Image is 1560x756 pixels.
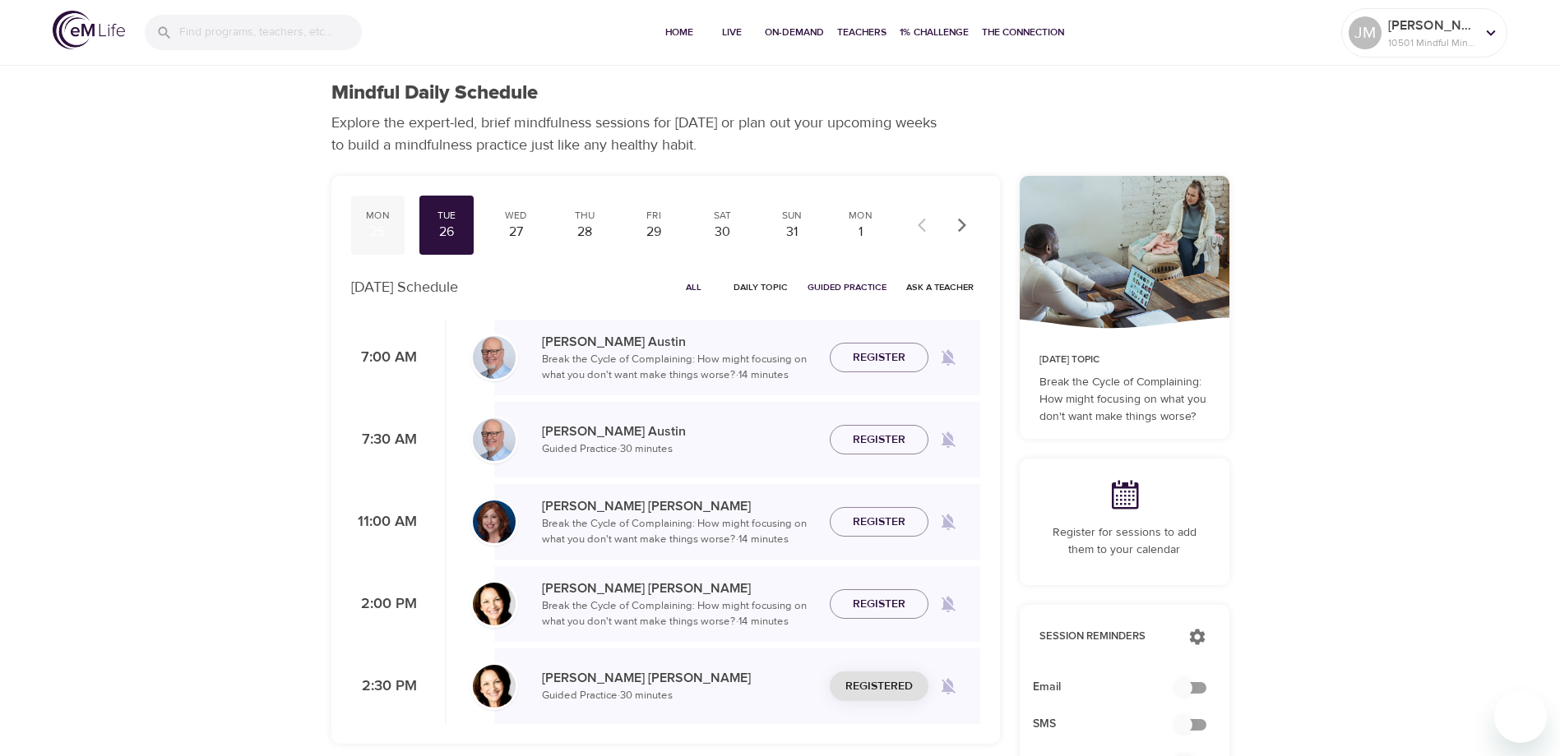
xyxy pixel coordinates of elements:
span: All [674,279,714,295]
span: The Connection [982,24,1064,41]
span: Remind me when a class goes live every Tuesday at 11:00 AM [928,502,968,542]
div: 28 [564,223,605,242]
h1: Mindful Daily Schedule [331,81,538,105]
img: Laurie_Weisman-min.jpg [473,665,516,708]
p: Break the Cycle of Complaining: How might focusing on what you don't want make things worse? · 14... [542,516,817,548]
span: Register [853,512,905,532]
span: Remind me when a class goes live every Tuesday at 2:30 PM [928,666,968,706]
button: Registered [830,671,928,702]
div: Thu [564,209,605,223]
button: Ask a Teacher [900,274,980,300]
div: Wed [495,209,536,223]
p: Break the Cycle of Complaining: How might focusing on what you don't want make things worse? · 14... [542,598,817,630]
span: Email [1033,679,1190,696]
div: 1 [840,223,882,242]
button: Guided Practice [801,274,893,300]
span: Ask a Teacher [906,279,974,295]
p: [PERSON_NAME] Austin [542,332,817,352]
p: 2:30 PM [351,675,417,698]
div: 27 [495,223,536,242]
div: 29 [633,223,674,242]
button: All [668,274,720,300]
button: Daily Topic [727,274,794,300]
button: Register [830,589,928,620]
div: 31 [771,223,812,242]
p: 11:00 AM [351,511,417,533]
span: Register [853,594,905,615]
div: Sun [771,209,812,223]
p: [PERSON_NAME] [1388,16,1475,35]
button: Register [830,507,928,537]
p: 7:30 AM [351,429,417,451]
button: Register [830,343,928,373]
p: [DATE] Schedule [351,276,458,298]
p: Break the Cycle of Complaining: How might focusing on what you don't want make things worse? · 14... [542,352,817,384]
p: Explore the expert-led, brief mindfulness sessions for [DATE] or plan out your upcoming weeks to ... [331,112,948,156]
span: Home [660,24,699,41]
div: Mon [358,209,399,223]
p: Session Reminders [1039,629,1172,645]
span: Remind me when a class goes live every Tuesday at 2:00 PM [928,584,968,624]
p: 10501 Mindful Minutes [1388,35,1475,50]
iframe: Button to launch messaging window [1494,690,1547,743]
button: Register [830,425,928,455]
div: 26 [426,223,467,242]
p: Guided Practice · 30 minutes [542,688,817,704]
img: Elaine_Smookler-min.jpg [473,500,516,543]
span: Teachers [837,24,886,41]
span: Remind me when a class goes live every Tuesday at 7:30 AM [928,420,968,459]
div: 25 [358,223,399,242]
span: Register [853,430,905,450]
p: [PERSON_NAME] [PERSON_NAME] [542,668,817,688]
p: 2:00 PM [351,593,417,615]
span: 1% Challenge [900,24,969,41]
p: [PERSON_NAME] [PERSON_NAME] [542,496,817,516]
p: Register for sessions to add them to your calendar [1039,524,1210,559]
span: Register [853,348,905,368]
p: [DATE] Topic [1039,353,1210,367]
div: Sat [702,209,743,223]
img: logo [53,11,125,49]
div: Tue [426,209,467,223]
div: 30 [702,223,743,242]
div: JM [1349,16,1382,49]
span: On-Demand [765,24,824,41]
img: Laurie_Weisman-min.jpg [473,583,516,625]
span: Live [712,24,752,41]
span: Guided Practice [808,279,886,295]
span: Registered [845,676,913,697]
span: SMS [1033,716,1190,733]
span: Daily Topic [734,279,788,295]
input: Find programs, teachers, etc... [179,15,362,50]
p: [PERSON_NAME] Austin [542,422,817,441]
div: Fri [633,209,674,223]
span: Remind me when a class goes live every Tuesday at 7:00 AM [928,338,968,377]
img: Jim_Austin_Headshot_min.jpg [473,336,516,379]
p: Break the Cycle of Complaining: How might focusing on what you don't want make things worse? [1039,374,1210,426]
div: Mon [840,209,882,223]
img: Jim_Austin_Headshot_min.jpg [473,418,516,461]
p: 7:00 AM [351,347,417,369]
p: Guided Practice · 30 minutes [542,441,817,458]
p: [PERSON_NAME] [PERSON_NAME] [542,579,817,598]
